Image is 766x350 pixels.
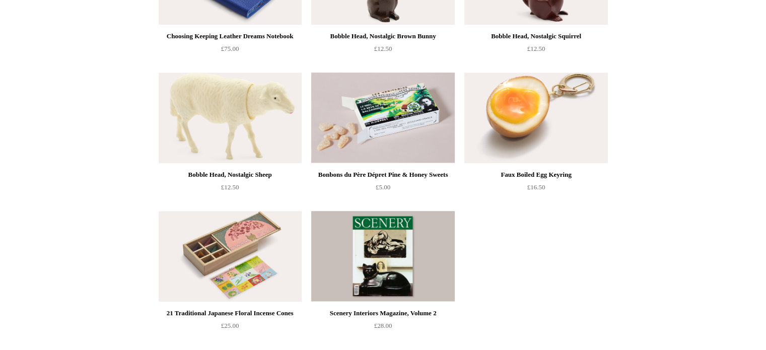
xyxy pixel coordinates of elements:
[314,30,452,42] div: Bobble Head, Nostalgic Brown Bunny
[159,307,302,348] a: 21 Traditional Japanese Floral Incense Cones £25.00
[159,211,302,302] a: 21 Traditional Japanese Floral Incense Cones 21 Traditional Japanese Floral Incense Cones
[311,73,454,163] a: Bonbons du Père Dépret Pine & Honey Sweets Bonbons du Père Dépret Pine & Honey Sweets
[159,30,302,72] a: Choosing Keeping Leather Dreams Notebook £75.00
[376,183,390,191] span: £5.00
[221,45,239,52] span: £75.00
[159,169,302,210] a: Bobble Head, Nostalgic Sheep £12.50
[311,73,454,163] img: Bonbons du Père Dépret Pine & Honey Sweets
[311,307,454,348] a: Scenery Interiors Magazine, Volume 2 £28.00
[467,30,605,42] div: Bobble Head, Nostalgic Squirrel
[159,73,302,163] img: Bobble Head, Nostalgic Sheep
[527,183,545,191] span: £16.50
[221,322,239,329] span: £25.00
[374,322,392,329] span: £28.00
[161,307,299,319] div: 21 Traditional Japanese Floral Incense Cones
[159,211,302,302] img: 21 Traditional Japanese Floral Incense Cones
[311,211,454,302] img: Scenery Interiors Magazine, Volume 2
[161,169,299,181] div: Bobble Head, Nostalgic Sheep
[464,73,607,163] img: Faux Boiled Egg Keyring
[161,30,299,42] div: Choosing Keeping Leather Dreams Notebook
[464,169,607,210] a: Faux Boiled Egg Keyring £16.50
[311,169,454,210] a: Bonbons du Père Dépret Pine & Honey Sweets £5.00
[159,73,302,163] a: Bobble Head, Nostalgic Sheep Bobble Head, Nostalgic Sheep
[464,30,607,72] a: Bobble Head, Nostalgic Squirrel £12.50
[221,183,239,191] span: £12.50
[311,211,454,302] a: Scenery Interiors Magazine, Volume 2 Scenery Interiors Magazine, Volume 2
[314,307,452,319] div: Scenery Interiors Magazine, Volume 2
[467,169,605,181] div: Faux Boiled Egg Keyring
[374,45,392,52] span: £12.50
[464,73,607,163] a: Faux Boiled Egg Keyring Faux Boiled Egg Keyring
[311,30,454,72] a: Bobble Head, Nostalgic Brown Bunny £12.50
[314,169,452,181] div: Bonbons du Père Dépret Pine & Honey Sweets
[527,45,545,52] span: £12.50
